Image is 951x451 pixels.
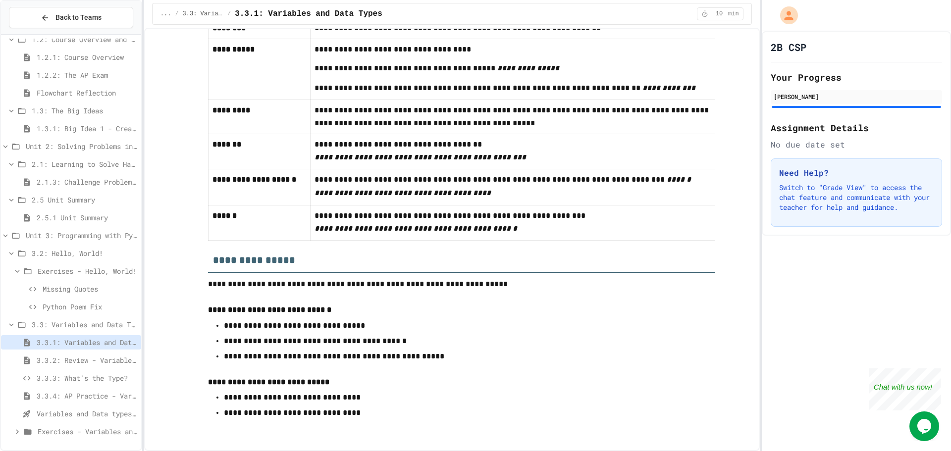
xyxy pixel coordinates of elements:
button: Back to Teams [9,7,133,28]
span: 3.2: Hello, World! [32,248,137,258]
span: 3.3.1: Variables and Data Types [37,337,137,348]
span: 2.1.3: Challenge Problem - The Bridge [37,177,137,187]
span: / [227,10,231,18]
span: Python Poem Fix [43,301,137,312]
span: Back to Teams [55,12,102,23]
h2: Your Progress [771,70,942,84]
span: Exercises - Variables and Data Types [38,426,137,437]
span: 1.2.2: The AP Exam [37,70,137,80]
span: Flowchart Reflection [37,88,137,98]
span: 10 [711,10,727,18]
div: No due date set [771,139,942,150]
iframe: chat widget [909,411,941,441]
span: min [728,10,739,18]
span: Unit 3: Programming with Python [26,230,137,241]
span: Unit 2: Solving Problems in Computer Science [26,141,137,151]
h3: Need Help? [779,167,934,179]
span: 1.2: Course Overview and the AP Exam [32,34,137,45]
p: Switch to "Grade View" to access the chat feature and communicate with your teacher for help and ... [779,183,934,212]
span: 3.3.4: AP Practice - Variables [37,391,137,401]
span: ... [160,10,171,18]
span: 2.1: Learning to Solve Hard Problems [32,159,137,169]
span: 1.2.1: Course Overview [37,52,137,62]
div: [PERSON_NAME] [774,92,939,101]
iframe: chat widget [869,368,941,410]
span: 1.3.1: Big Idea 1 - Creative Development [37,123,137,134]
span: 2.5.1 Unit Summary [37,212,137,223]
span: / [175,10,178,18]
span: 3.3: Variables and Data Types [183,10,223,18]
span: 3.3.3: What's the Type? [37,373,137,383]
span: Variables and Data types - quiz [37,408,137,419]
span: 3.3: Variables and Data Types [32,319,137,330]
span: Missing Quotes [43,284,137,294]
span: 3.3.1: Variables and Data Types [235,8,382,20]
span: 3.3.2: Review - Variables and Data Types [37,355,137,365]
span: 1.3: The Big Ideas [32,105,137,116]
h2: Assignment Details [771,121,942,135]
h1: 2B CSP [771,40,806,54]
div: My Account [770,4,800,27]
span: Exercises - Hello, World! [38,266,137,276]
span: 2.5 Unit Summary [32,195,137,205]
